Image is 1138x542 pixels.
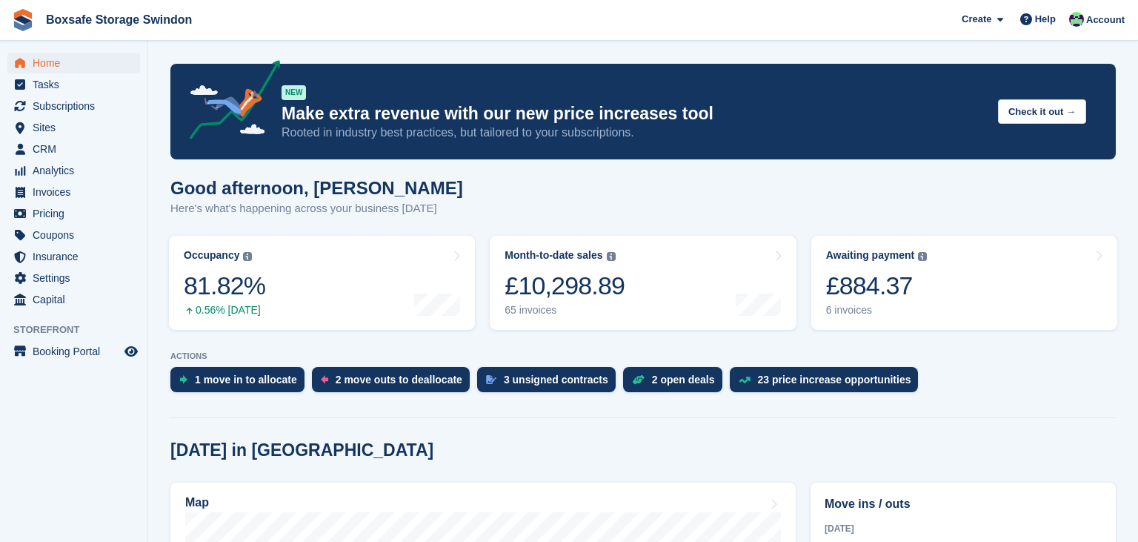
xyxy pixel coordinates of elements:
a: menu [7,182,140,202]
p: ACTIONS [170,351,1116,361]
a: 2 open deals [623,367,730,400]
a: Awaiting payment £884.37 6 invoices [811,236,1117,330]
img: price_increase_opportunities-93ffe204e8149a01c8c9dc8f82e8f89637d9d84a8eef4429ea346261dce0b2c0.svg [739,377,751,383]
a: menu [7,203,140,224]
a: menu [7,225,140,245]
a: menu [7,160,140,181]
h2: Map [185,496,209,509]
a: Preview store [122,343,140,360]
div: Awaiting payment [826,249,915,262]
img: contract_signature_icon-13c848040528278c33f63329250d36e43548de30e8caae1d1a13099fd9432cc5.svg [486,375,496,384]
span: Storefront [13,323,147,337]
span: Analytics [33,160,122,181]
a: 2 move outs to deallocate [312,367,477,400]
span: Tasks [33,74,122,95]
div: £884.37 [826,271,928,301]
span: Capital [33,289,122,310]
img: icon-info-grey-7440780725fd019a000dd9b08b2336e03edf1995a4989e88bcd33f0948082b44.svg [918,252,927,261]
span: Booking Portal [33,341,122,362]
div: 2 open deals [652,374,715,386]
a: menu [7,341,140,362]
span: Settings [33,268,122,288]
div: 2 move outs to deallocate [336,374,462,386]
img: Kim Virabi [1069,12,1084,27]
h2: [DATE] in [GEOGRAPHIC_DATA] [170,440,433,460]
a: menu [7,96,140,116]
span: Subscriptions [33,96,122,116]
span: Insurance [33,246,122,267]
a: menu [7,289,140,310]
img: icon-info-grey-7440780725fd019a000dd9b08b2336e03edf1995a4989e88bcd33f0948082b44.svg [607,252,616,261]
div: 1 move in to allocate [195,374,297,386]
p: Make extra revenue with our new price increases tool [282,103,986,125]
a: Month-to-date sales £10,298.89 65 invoices [490,236,796,330]
span: Pricing [33,203,122,224]
img: move_ins_to_allocate_icon-fdf77a2bb77ea45bf5b3d319d69a93e2d87916cf1d5bf7949dd705db3b84f3ca.svg [179,375,187,384]
img: icon-info-grey-7440780725fd019a000dd9b08b2336e03edf1995a4989e88bcd33f0948082b44.svg [243,252,252,261]
a: 1 move in to allocate [170,367,312,400]
a: Boxsafe Storage Swindon [40,7,198,32]
img: deal-1b604bf984904fb50ccaf53a9ad4b4a5d6e5aea283cecdc64d6e3604feb123c2.svg [632,374,645,385]
p: Rooted in industry best practices, but tailored to your subscriptions. [282,125,986,141]
div: 6 invoices [826,304,928,317]
div: 3 unsigned contracts [504,374,608,386]
a: menu [7,53,140,73]
a: 23 price increase opportunities [730,367,926,400]
a: menu [7,139,140,159]
div: NEW [282,85,306,100]
h1: Good afternoon, [PERSON_NAME] [170,178,463,198]
img: price-adjustments-announcement-icon-8257ccfd72463d97f412b2fc003d46551f7dbcb40ab6d574587a9cd5c0d94... [177,60,281,145]
span: Account [1086,13,1125,27]
div: 0.56% [DATE] [184,304,265,317]
img: move_outs_to_deallocate_icon-f764333ba52eb49d3ac5e1228854f67142a1ed5810a6f6cc68b1a99e826820c5.svg [321,375,328,384]
span: CRM [33,139,122,159]
div: 23 price increase opportunities [758,374,911,386]
div: £10,298.89 [505,271,625,301]
a: menu [7,246,140,267]
div: [DATE] [825,522,1102,535]
span: Home [33,53,122,73]
span: Help [1035,12,1056,27]
a: menu [7,117,140,138]
span: Create [962,12,991,27]
a: 3 unsigned contracts [477,367,623,400]
a: menu [7,74,140,95]
a: Occupancy 81.82% 0.56% [DATE] [169,236,475,330]
div: 65 invoices [505,304,625,317]
span: Sites [33,117,122,138]
p: Here's what's happening across your business [DATE] [170,200,463,217]
span: Coupons [33,225,122,245]
div: 81.82% [184,271,265,301]
div: Occupancy [184,249,239,262]
div: Month-to-date sales [505,249,602,262]
img: stora-icon-8386f47178a22dfd0bd8f6a31ec36ba5ce8667c1dd55bd0f319d3a0aa187defe.svg [12,9,34,31]
span: Invoices [33,182,122,202]
a: menu [7,268,140,288]
h2: Move ins / outs [825,495,1102,513]
button: Check it out → [998,99,1086,124]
